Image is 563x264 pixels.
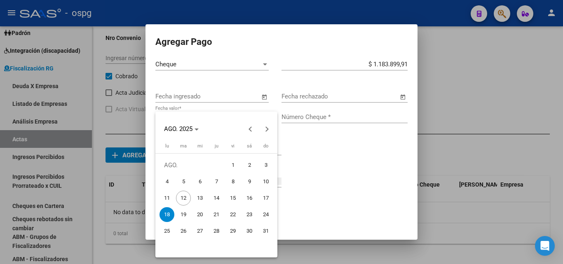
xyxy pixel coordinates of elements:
span: 31 [258,224,273,238]
span: 29 [225,224,240,238]
span: 13 [192,191,207,206]
button: 5 de agosto de 2025 [175,173,192,190]
button: 2 de agosto de 2025 [241,157,258,173]
button: 23 de agosto de 2025 [241,206,258,223]
button: 31 de agosto de 2025 [258,223,274,239]
span: 22 [225,207,240,222]
button: 27 de agosto de 2025 [192,223,208,239]
span: 10 [258,174,273,189]
span: 8 [225,174,240,189]
span: 23 [242,207,257,222]
span: ju [215,143,218,149]
span: 7 [209,174,224,189]
button: Choose month and year [161,121,202,136]
button: 28 de agosto de 2025 [208,223,225,239]
button: 21 de agosto de 2025 [208,206,225,223]
span: 4 [160,174,174,189]
span: 6 [192,174,207,189]
span: lu [165,143,169,149]
button: 30 de agosto de 2025 [241,223,258,239]
span: AGO. 2025 [164,125,192,133]
button: 20 de agosto de 2025 [192,206,208,223]
span: mi [197,143,203,149]
span: 20 [192,207,207,222]
button: 25 de agosto de 2025 [159,223,175,239]
button: 15 de agosto de 2025 [225,190,241,206]
span: 1 [225,158,240,173]
span: 27 [192,224,207,238]
span: 14 [209,191,224,206]
button: 18 de agosto de 2025 [159,206,175,223]
button: 6 de agosto de 2025 [192,173,208,190]
span: vi [231,143,235,149]
button: 19 de agosto de 2025 [175,206,192,223]
span: 21 [209,207,224,222]
span: 18 [160,207,174,222]
button: 29 de agosto de 2025 [225,223,241,239]
div: Open Intercom Messenger [535,236,555,256]
button: 22 de agosto de 2025 [225,206,241,223]
span: 25 [160,224,174,238]
span: 11 [160,191,174,206]
button: 26 de agosto de 2025 [175,223,192,239]
span: ma [180,143,187,149]
span: 30 [242,224,257,238]
span: sá [247,143,252,149]
span: 16 [242,191,257,206]
button: 16 de agosto de 2025 [241,190,258,206]
span: 15 [225,191,240,206]
button: 7 de agosto de 2025 [208,173,225,190]
span: do [263,143,268,149]
td: AGO. [159,157,225,173]
button: 17 de agosto de 2025 [258,190,274,206]
span: 17 [258,191,273,206]
button: 14 de agosto de 2025 [208,190,225,206]
span: 28 [209,224,224,238]
button: 13 de agosto de 2025 [192,190,208,206]
span: 5 [176,174,191,189]
button: 11 de agosto de 2025 [159,190,175,206]
span: 24 [258,207,273,222]
span: 3 [258,158,273,173]
button: Previous month [242,121,259,137]
span: 12 [176,191,191,206]
button: 12 de agosto de 2025 [175,190,192,206]
button: 1 de agosto de 2025 [225,157,241,173]
button: Next month [259,121,275,137]
span: 19 [176,207,191,222]
button: 24 de agosto de 2025 [258,206,274,223]
button: 3 de agosto de 2025 [258,157,274,173]
button: 9 de agosto de 2025 [241,173,258,190]
span: 9 [242,174,257,189]
button: 10 de agosto de 2025 [258,173,274,190]
button: 4 de agosto de 2025 [159,173,175,190]
span: 2 [242,158,257,173]
span: 26 [176,224,191,238]
button: 8 de agosto de 2025 [225,173,241,190]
